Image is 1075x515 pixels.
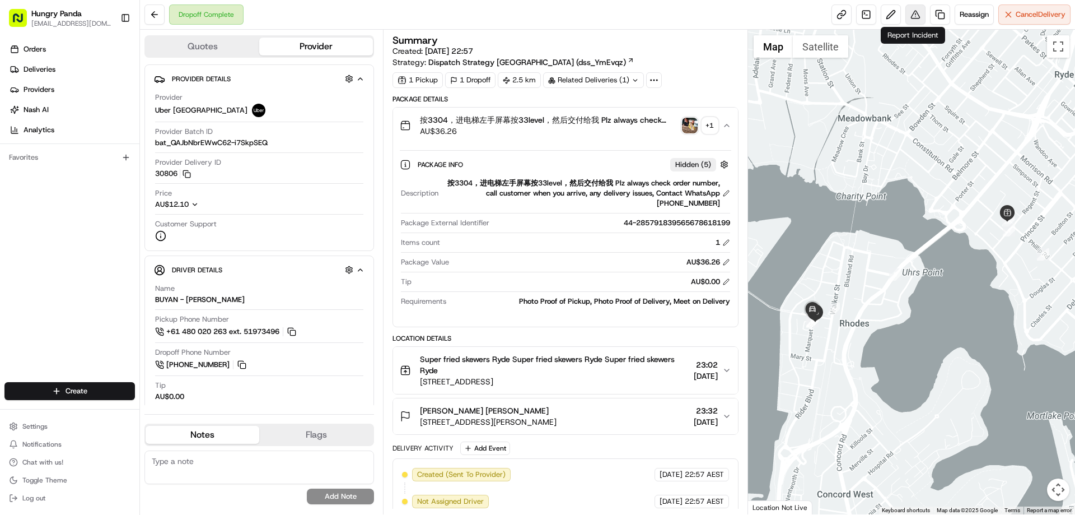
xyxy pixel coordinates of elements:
[37,204,41,213] span: •
[22,174,31,183] img: 1736555255976-a54dd68f-1ca7-489b-9aae-adbdc363a1c4
[79,277,135,286] a: Powered byPylon
[172,266,222,275] span: Driver Details
[24,107,44,127] img: 1753817452368-0c19585d-7be3-40d9-9a41-2dc781b3d1eb
[155,169,191,179] button: 30806
[806,315,819,327] div: 9
[401,257,449,267] span: Package Value
[31,8,82,19] span: Hungry Panda
[155,138,268,148] span: bat_QAJbNbrEWwC62-i7SkpSEQ
[106,250,180,262] span: API Documentation
[682,118,698,133] img: photo_proof_of_pickup image
[4,419,135,434] button: Settings
[392,72,443,88] div: 1 Pickup
[190,110,204,124] button: Start new chat
[460,442,510,455] button: Add Event
[24,85,54,95] span: Providers
[716,238,730,248] div: 1
[498,72,541,88] div: 2.5 km
[4,454,135,470] button: Chat with us!
[451,296,730,307] div: Photo Proof of Pickup, Photo Proof of Delivery, Meet on Delivery
[174,143,204,157] button: See all
[22,494,45,503] span: Log out
[35,174,91,183] span: [PERSON_NAME]
[22,422,48,431] span: Settings
[155,381,166,391] span: Tip
[1002,214,1015,226] div: 3
[937,507,998,513] span: Map data ©2025 Google
[4,149,135,166] div: Favorites
[393,347,737,394] button: Super fried skewers Ryde Super fried skewers Ryde Super fried skewers Ryde[STREET_ADDRESS]23:02[D...
[166,360,230,370] span: [PHONE_NUMBER]
[146,38,259,55] button: Quotes
[93,174,97,183] span: •
[660,497,683,507] span: [DATE]
[417,497,484,507] span: Not Assigned Driver
[11,45,204,63] p: Welcome 👋
[11,11,34,34] img: Nash
[420,376,689,387] span: [STREET_ADDRESS]
[11,252,20,261] div: 📗
[889,268,901,281] div: 5
[155,359,248,371] a: [PHONE_NUMBER]
[670,157,731,171] button: Hidden (5)
[392,45,473,57] span: Created:
[155,199,189,209] span: AU$12.10
[694,370,718,382] span: [DATE]
[154,69,364,88] button: Provider Details
[1047,35,1069,58] button: Toggle fullscreen view
[420,126,677,137] span: AU$36.26
[4,437,135,452] button: Notifications
[22,476,67,485] span: Toggle Theme
[22,440,62,449] span: Notifications
[4,40,139,58] a: Orders
[4,472,135,488] button: Toggle Theme
[682,118,718,133] button: photo_proof_of_pickup image+1
[418,160,465,169] span: Package Info
[1027,507,1072,513] a: Report a map error
[401,188,438,198] span: Description
[99,174,125,183] span: 8月20日
[1004,507,1020,513] a: Terms (opens in new tab)
[155,326,298,338] a: +61 480 020 263 ext. 51973496
[155,157,221,168] span: Provider Delivery ID
[401,218,489,228] span: Package External Identifier
[393,398,737,434] button: [PERSON_NAME] [PERSON_NAME][STREET_ADDRESS][PERSON_NAME]23:32[DATE]
[1047,479,1069,501] button: Map camera controls
[881,27,945,44] div: Report Incident
[393,143,737,327] div: 按3304，进电梯左手屏幕按33level，然后交付给我 Plz always check order number, call customer when you arrive, any de...
[50,107,184,118] div: Start new chat
[401,238,440,248] span: Items count
[31,19,111,28] button: [EMAIL_ADDRESS][DOMAIN_NAME]
[960,10,989,20] span: Reassign
[4,490,135,506] button: Log out
[685,470,724,480] span: 22:57 AEST
[1037,248,1049,261] div: 2
[392,444,454,453] div: Delivery Activity
[4,4,116,31] button: Hungry Panda[EMAIL_ADDRESS][DOMAIN_NAME]
[754,35,793,58] button: Show street map
[425,46,473,56] span: [DATE] 22:57
[793,35,848,58] button: Show satellite imagery
[691,277,730,287] div: AU$0.00
[22,250,86,262] span: Knowledge Base
[155,92,183,103] span: Provider
[882,507,930,514] button: Keyboard shortcuts
[702,118,718,133] div: + 1
[155,188,172,198] span: Price
[155,314,229,324] span: Pickup Phone Number
[748,500,812,514] div: Location Not Live
[420,416,557,428] span: [STREET_ADDRESS][PERSON_NAME]
[420,354,689,376] span: Super fried skewers Ryde Super fried skewers Ryde Super fried skewers Ryde
[11,107,31,127] img: 1736555255976-a54dd68f-1ca7-489b-9aae-adbdc363a1c4
[998,4,1071,25] button: CancelDelivery
[155,284,175,294] span: Name
[24,44,46,54] span: Orders
[392,95,738,104] div: Package Details
[420,114,677,126] span: 按3304，进电梯左手屏幕按33level，然后交付给我 Plz always check order number, call customer when you arrive, any de...
[95,252,104,261] div: 💻
[751,500,788,514] img: Google
[155,392,184,402] div: AU$0.00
